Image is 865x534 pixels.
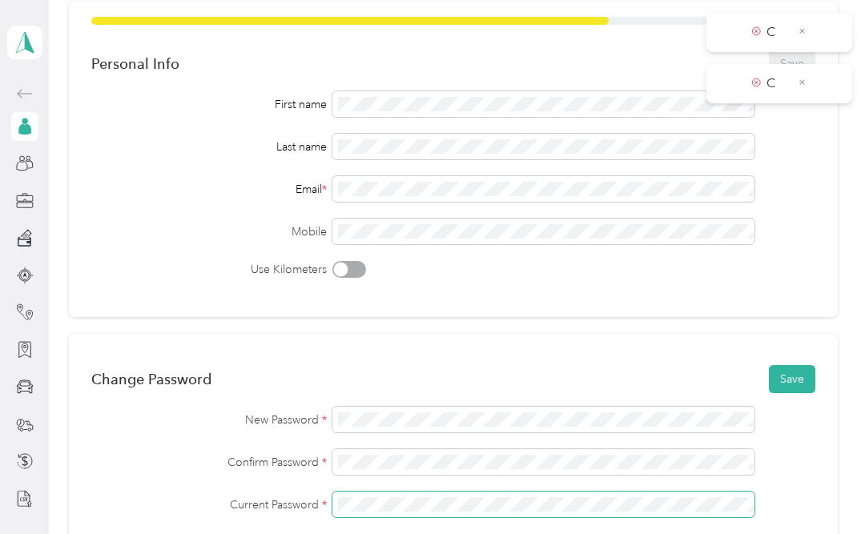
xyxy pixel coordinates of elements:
[91,223,327,240] label: Mobile
[91,412,327,428] label: New Password
[91,96,327,113] div: First name
[91,454,327,471] label: Confirm Password
[775,444,865,534] iframe: Everlance-gr Chat Button Frame
[91,371,211,387] div: Change Password
[91,55,179,72] div: Personal Info
[91,261,327,278] label: Use Kilometers
[91,496,327,513] label: Current Password
[766,22,787,42] p: C
[769,365,815,393] button: Save
[766,74,787,94] p: C
[91,181,327,198] div: Email
[91,139,327,155] div: Last name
